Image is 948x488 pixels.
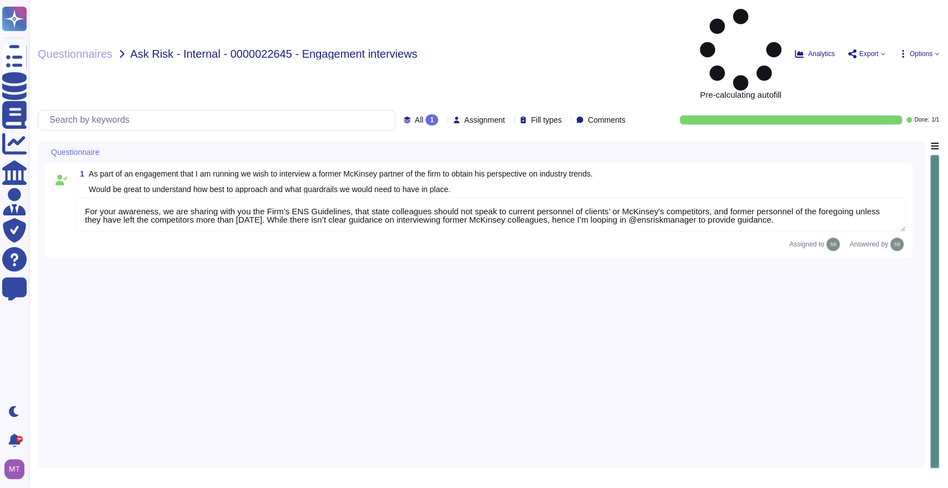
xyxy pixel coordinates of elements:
span: Ask Risk - Internal - 0000022645 - Engagement interviews [131,48,418,59]
span: 1 / 1 [931,117,939,123]
span: Analytics [808,51,835,57]
span: All [415,116,424,124]
span: Assignment [464,116,505,124]
span: Pre-calculating autofill [700,9,781,99]
img: user [4,459,24,479]
span: Questionnaire [51,148,99,156]
div: 9+ [16,436,23,442]
span: Answered by [850,241,888,248]
span: Done: [914,117,929,123]
span: Export [859,51,879,57]
img: user [890,238,904,251]
span: Options [910,51,932,57]
textarea: For your awareness, we are sharing with you the Firm’s ENS Guidelines, that state colleagues shou... [76,198,906,232]
div: 1 [425,114,438,125]
span: Fill types [531,116,561,124]
input: Search by keywords [44,110,395,130]
img: user [826,238,840,251]
span: Comments [588,116,625,124]
span: Questionnaires [38,48,113,59]
span: 1 [76,170,84,178]
span: Assigned to [789,238,845,251]
button: user [2,457,32,481]
button: Analytics [795,49,835,58]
